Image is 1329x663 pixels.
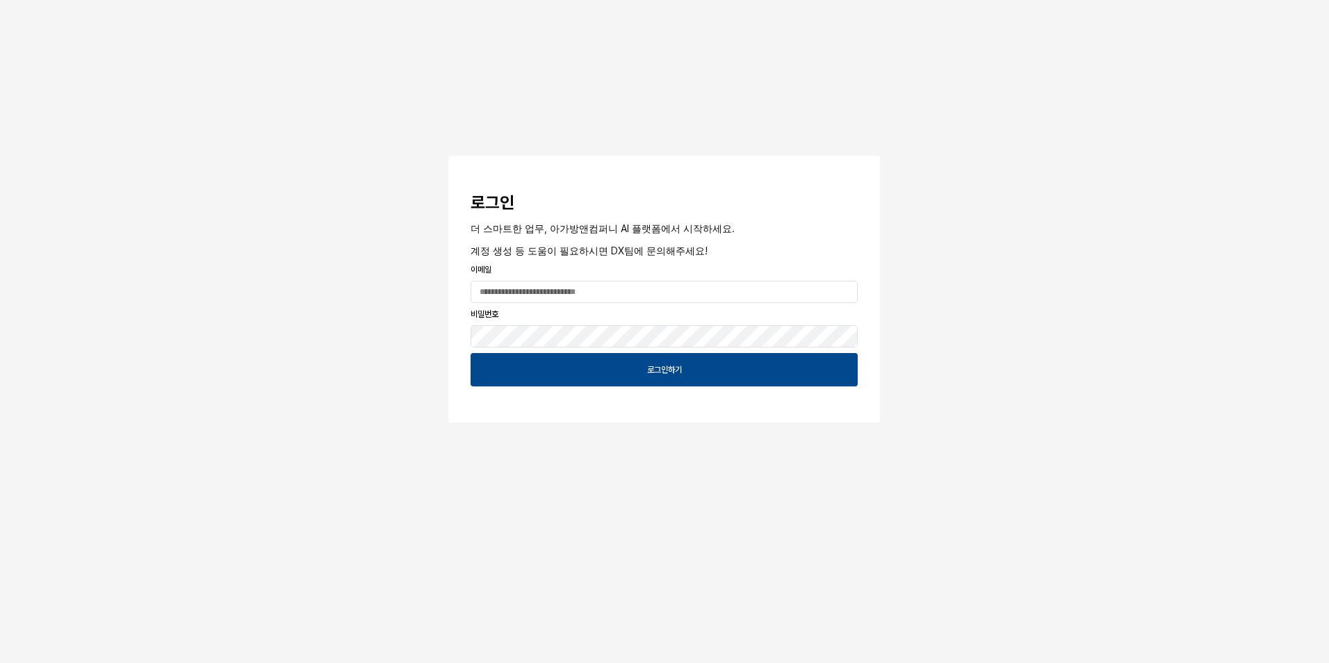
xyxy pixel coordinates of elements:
[647,364,682,375] p: 로그인하기
[471,308,858,320] p: 비밀번호
[471,193,858,213] h3: 로그인
[471,243,858,258] p: 계정 생성 등 도움이 필요하시면 DX팀에 문의해주세요!
[471,221,858,236] p: 더 스마트한 업무, 아가방앤컴퍼니 AI 플랫폼에서 시작하세요.
[471,263,858,276] p: 이메일
[471,353,858,386] button: 로그인하기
